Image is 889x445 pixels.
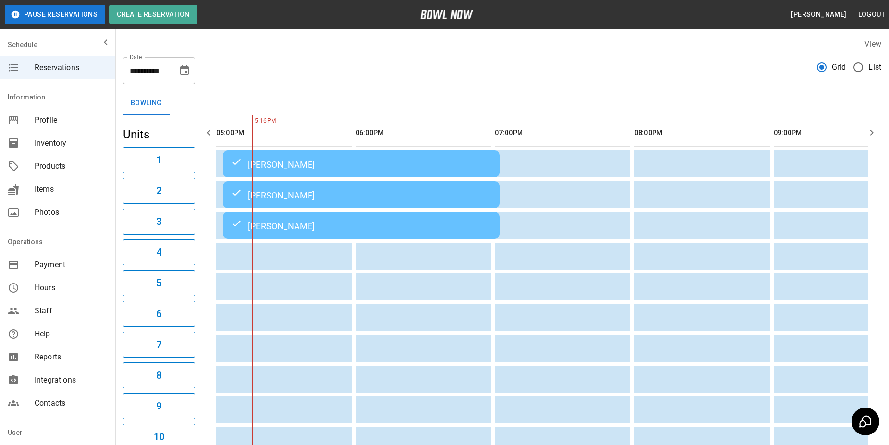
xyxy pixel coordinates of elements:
[156,306,161,321] h6: 6
[156,214,161,229] h6: 3
[787,6,850,24] button: [PERSON_NAME]
[175,61,194,80] button: Choose date, selected date is Sep 21, 2025
[864,39,881,49] label: View
[123,178,195,204] button: 2
[123,270,195,296] button: 5
[35,207,108,218] span: Photos
[35,62,108,74] span: Reservations
[156,152,161,168] h6: 1
[35,397,108,409] span: Contacts
[35,259,108,271] span: Payment
[5,5,105,24] button: Pause Reservations
[123,332,195,358] button: 7
[154,429,164,445] h6: 10
[35,374,108,386] span: Integrations
[156,337,161,352] h6: 7
[35,161,108,172] span: Products
[231,220,492,231] div: [PERSON_NAME]
[156,275,161,291] h6: 5
[156,398,161,414] h6: 9
[35,282,108,294] span: Hours
[123,393,195,419] button: 9
[252,116,255,126] span: 5:16PM
[156,245,161,260] h6: 4
[868,62,881,73] span: List
[109,5,197,24] button: Create Reservation
[156,183,161,198] h6: 2
[35,184,108,195] span: Items
[35,328,108,340] span: Help
[123,301,195,327] button: 6
[123,147,195,173] button: 1
[231,189,492,200] div: [PERSON_NAME]
[231,158,492,170] div: [PERSON_NAME]
[35,137,108,149] span: Inventory
[832,62,846,73] span: Grid
[123,92,170,115] button: Bowling
[35,305,108,317] span: Staff
[123,362,195,388] button: 8
[35,114,108,126] span: Profile
[854,6,889,24] button: Logout
[123,127,195,142] h5: Units
[420,10,473,19] img: logo
[156,368,161,383] h6: 8
[35,351,108,363] span: Reports
[123,92,881,115] div: inventory tabs
[123,239,195,265] button: 4
[123,209,195,235] button: 3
